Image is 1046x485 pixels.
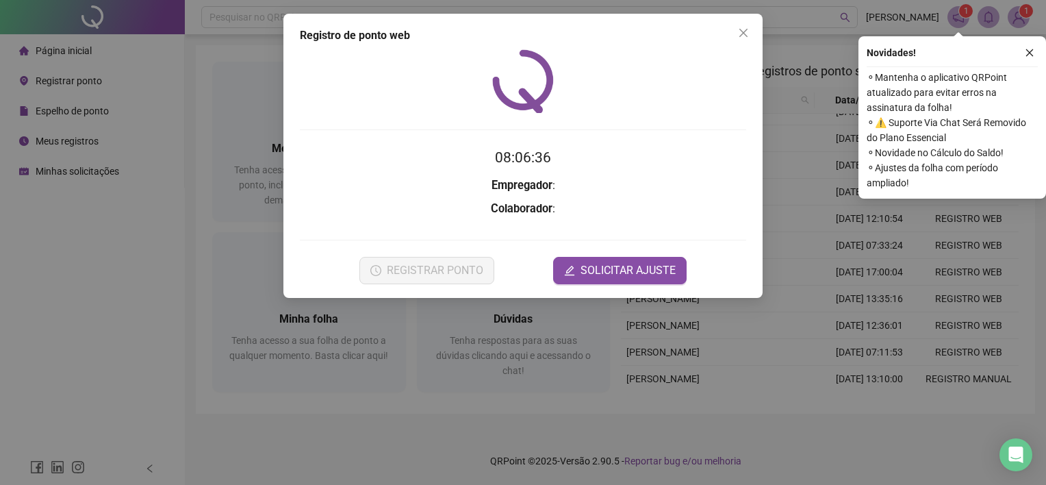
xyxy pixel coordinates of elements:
span: ⚬ ⚠️ Suporte Via Chat Será Removido do Plano Essencial [867,115,1038,145]
strong: Empregador [492,179,552,192]
button: Close [732,22,754,44]
strong: Colaborador [491,202,552,215]
div: Open Intercom Messenger [999,438,1032,471]
span: ⚬ Mantenha o aplicativo QRPoint atualizado para evitar erros na assinatura da folha! [867,70,1038,115]
img: QRPoint [492,49,554,113]
span: Novidades ! [867,45,916,60]
span: ⚬ Ajustes da folha com período ampliado! [867,160,1038,190]
span: ⚬ Novidade no Cálculo do Saldo! [867,145,1038,160]
button: editSOLICITAR AJUSTE [553,257,687,284]
time: 08:06:36 [495,149,551,166]
span: SOLICITAR AJUSTE [581,262,676,279]
span: close [1025,48,1034,58]
h3: : [300,177,746,195]
h3: : [300,200,746,218]
span: close [738,27,749,38]
button: REGISTRAR PONTO [359,257,494,284]
div: Registro de ponto web [300,27,746,44]
span: edit [564,265,575,276]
